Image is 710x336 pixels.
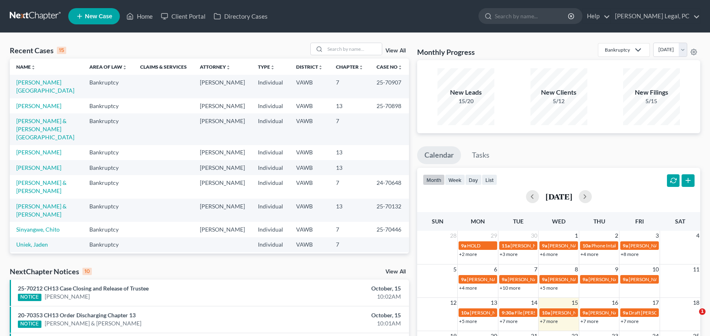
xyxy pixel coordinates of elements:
i: unfold_more [31,65,36,70]
a: [PERSON_NAME] [16,164,61,171]
span: [PERSON_NAME] OUT [467,276,516,282]
td: Bankruptcy [83,98,134,113]
button: day [465,174,482,185]
a: [PERSON_NAME] & [PERSON_NAME] [16,179,67,194]
div: October, 15 [279,284,401,293]
td: 7 [329,75,370,98]
iframe: Intercom live chat [682,308,702,328]
td: 25-70132 [370,199,409,222]
span: 7 [533,264,538,274]
span: 3 [655,231,660,241]
td: Bankruptcy [83,75,134,98]
td: Individual [251,113,290,145]
td: 24-70648 [370,175,409,198]
td: 25-70446 [370,222,409,237]
div: Recent Cases [10,46,66,55]
i: unfold_more [398,65,403,70]
a: [PERSON_NAME] & [PERSON_NAME] [45,319,141,327]
i: unfold_more [359,65,364,70]
a: [PERSON_NAME] [16,102,61,109]
span: 10 [652,264,660,274]
td: Bankruptcy [83,160,134,175]
div: Bankruptcy [605,46,630,53]
div: New Filings [623,88,680,97]
span: Wed [552,218,565,225]
span: Mon [471,218,485,225]
button: month [423,174,445,185]
span: 10a [461,310,469,316]
span: 9a [623,310,628,316]
span: 8 [574,264,579,274]
h3: Monthly Progress [417,47,475,57]
a: [PERSON_NAME] [16,149,61,156]
td: Bankruptcy [83,113,134,145]
a: 25-70212 CH13 Case Closing and Release of Trustee [18,285,149,292]
a: [PERSON_NAME] Legal, PC [611,9,700,24]
a: Attorneyunfold_more [200,64,231,70]
a: +7 more [580,318,598,324]
td: VAWB [290,252,329,275]
div: New Leads [437,88,494,97]
td: [PERSON_NAME] [193,252,251,275]
span: [PERSON_NAME] OUT [589,276,638,282]
td: [PERSON_NAME] [193,199,251,222]
td: 25-70907 [370,75,409,98]
span: 9a [502,276,507,282]
td: [PERSON_NAME] [193,98,251,113]
div: 10 [82,268,92,275]
span: Sat [675,218,685,225]
td: Individual [251,145,290,160]
td: [PERSON_NAME] [193,75,251,98]
span: Tue [513,218,524,225]
span: 6 [493,264,498,274]
a: [PERSON_NAME] [45,293,90,301]
a: +7 more [621,318,639,324]
a: Home [122,9,157,24]
td: Individual [251,222,290,237]
span: 29 [490,231,498,241]
td: 7 [329,237,370,252]
a: +2 more [459,251,477,257]
a: +6 more [540,251,558,257]
td: Individual [251,98,290,113]
a: +5 more [540,285,558,291]
a: +4 more [580,251,598,257]
span: File [PERSON_NAME]---Need Plans on [PERSON_NAME] and [PERSON_NAME] [515,310,683,316]
td: [PERSON_NAME] [193,113,251,145]
h2: [DATE] [545,192,572,201]
a: Area of Lawunfold_more [89,64,127,70]
span: 9 [614,264,619,274]
span: 9a [623,243,628,249]
span: 10a [582,243,591,249]
div: NextChapter Notices [10,267,92,276]
i: unfold_more [318,65,323,70]
td: VAWB [290,75,329,98]
a: Directory Cases [210,9,272,24]
td: VAWB [290,175,329,198]
a: Case Nounfold_more [377,64,403,70]
td: Bankruptcy [83,199,134,222]
a: Districtunfold_more [296,64,323,70]
span: 9a [461,276,466,282]
span: Thu [593,218,605,225]
a: View All [385,48,406,54]
input: Search by name... [325,43,382,55]
td: VAWB [290,145,329,160]
a: +5 more [459,318,477,324]
span: 16 [611,298,619,308]
span: 13 [490,298,498,308]
a: [PERSON_NAME] & [PERSON_NAME][GEOGRAPHIC_DATA] [16,117,74,141]
a: Typeunfold_more [258,64,275,70]
a: +7 more [500,318,517,324]
span: 9a [542,276,547,282]
a: Uniek, Jaden [16,241,48,248]
button: week [445,174,465,185]
i: unfold_more [226,65,231,70]
td: 13 [329,160,370,175]
td: Individual [251,160,290,175]
div: 10:02AM [279,293,401,301]
div: 15 [57,47,66,54]
td: Bankruptcy [83,252,134,275]
a: Help [583,9,610,24]
button: list [482,174,497,185]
